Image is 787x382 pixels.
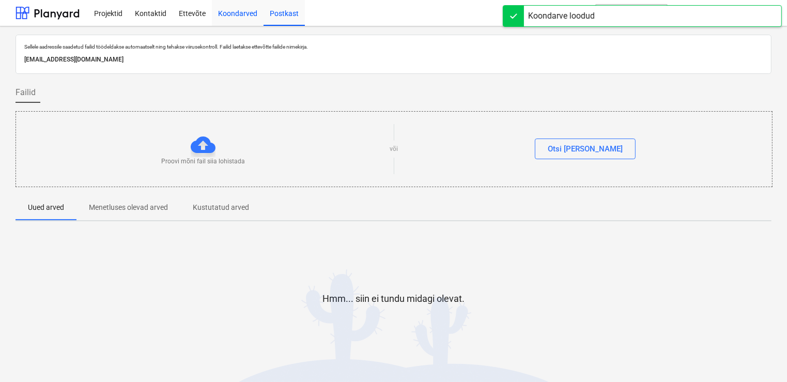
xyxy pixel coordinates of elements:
p: [EMAIL_ADDRESS][DOMAIN_NAME] [24,54,763,65]
div: Koondarve loodud [528,10,595,22]
p: Kustutatud arved [193,202,249,213]
p: või [390,145,398,154]
div: Proovi mõni fail siia lohistadavõiOtsi [PERSON_NAME] [16,111,773,187]
span: Failid [16,86,36,99]
p: Menetluses olevad arved [89,202,168,213]
iframe: Chat Widget [735,332,787,382]
p: Hmm... siin ei tundu midagi olevat. [322,293,465,305]
p: Proovi mõni fail siia lohistada [161,157,245,166]
p: Uued arved [28,202,64,213]
div: Otsi [PERSON_NAME] [548,142,623,156]
button: Otsi [PERSON_NAME] [535,139,636,159]
p: Sellele aadressile saadetud failid töödeldakse automaatselt ning tehakse viirusekontroll. Failid ... [24,43,763,50]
